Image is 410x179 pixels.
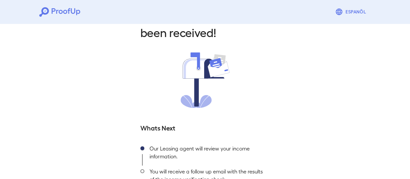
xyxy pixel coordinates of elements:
[140,123,270,132] h5: Whats Next
[144,143,270,166] div: Our Leasing agent will review your income information.
[140,10,270,39] h2: Your Income info has been received!
[181,52,230,108] img: received.svg
[332,5,371,18] button: Espanõl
